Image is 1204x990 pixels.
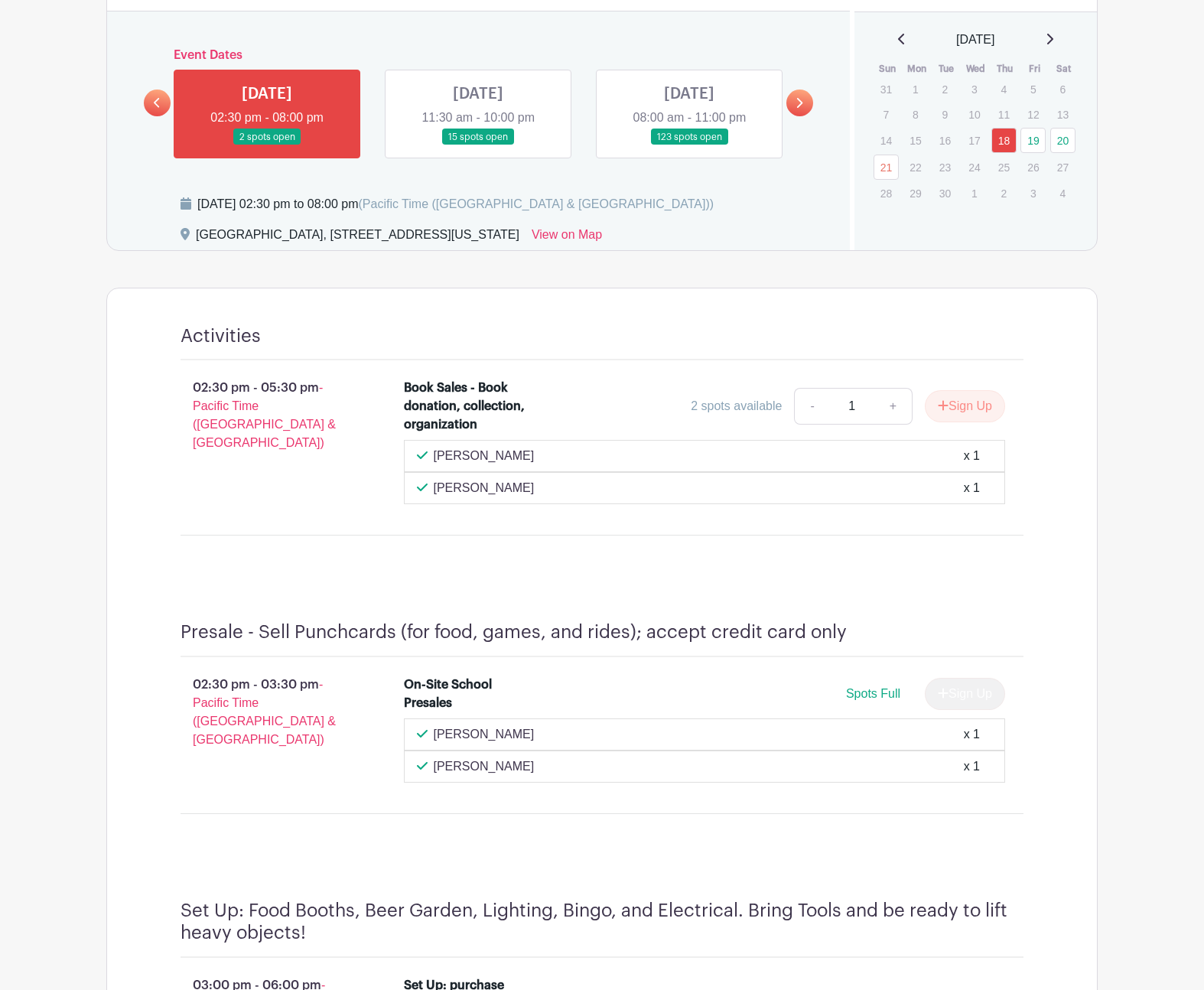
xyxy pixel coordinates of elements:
[404,676,536,712] div: On-Site School Presales
[903,129,928,152] p: 15
[171,48,786,63] h6: Event Dates
[874,181,899,205] p: 28
[196,226,519,250] div: [GEOGRAPHIC_DATA], [STREET_ADDRESS][US_STATE]
[404,379,536,434] div: Book Sales - Book donation, collection, organization
[873,61,903,77] th: Sun
[156,669,379,755] p: 02:30 pm - 03:30 pm
[156,373,379,458] p: 02:30 pm - 05:30 pm
[1049,61,1079,77] th: Sat
[1020,61,1049,77] th: Fri
[846,687,900,700] span: Spots Full
[932,129,958,152] p: 16
[991,103,1017,126] p: 11
[902,61,932,77] th: Mon
[991,155,1017,179] p: 25
[874,103,899,126] p: 7
[962,77,987,101] p: 3
[903,103,928,126] p: 8
[932,77,958,101] p: 2
[874,155,899,180] a: 21
[903,155,928,179] p: 22
[903,181,928,205] p: 29
[932,155,958,179] p: 23
[932,61,962,77] th: Tue
[794,388,829,425] a: -
[874,388,913,425] a: +
[961,61,991,77] th: Wed
[1020,155,1046,179] p: 26
[691,397,782,415] div: 2 spots available
[197,195,714,213] div: [DATE] 02:30 pm to 08:00 pm
[956,31,994,49] span: [DATE]
[991,61,1020,77] th: Thu
[962,103,987,126] p: 10
[181,621,847,643] h4: Presale - Sell Punchcards (for food, games, and rides); accept credit card only
[964,447,980,465] div: x 1
[434,447,535,465] p: [PERSON_NAME]
[181,325,261,347] h4: Activities
[962,129,987,152] p: 17
[874,129,899,152] p: 14
[1050,128,1075,153] a: 20
[991,77,1017,101] p: 4
[991,181,1017,205] p: 2
[962,181,987,205] p: 1
[1020,103,1046,126] p: 12
[1020,181,1046,205] p: 3
[532,226,602,250] a: View on Map
[1050,103,1075,126] p: 13
[1050,77,1075,101] p: 6
[874,77,899,101] p: 31
[1020,77,1046,101] p: 5
[358,197,714,210] span: (Pacific Time ([GEOGRAPHIC_DATA] & [GEOGRAPHIC_DATA]))
[903,77,928,101] p: 1
[991,128,1017,153] a: 18
[1050,181,1075,205] p: 4
[434,725,535,744] p: [PERSON_NAME]
[1050,155,1075,179] p: 27
[1020,128,1046,153] a: 19
[962,155,987,179] p: 24
[434,479,535,497] p: [PERSON_NAME]
[181,900,1023,944] h4: Set Up: Food Booths, Beer Garden, Lighting, Bingo, and Electrical. Bring Tools and be ready to li...
[964,757,980,776] div: x 1
[964,725,980,744] div: x 1
[964,479,980,497] div: x 1
[434,757,535,776] p: [PERSON_NAME]
[932,103,958,126] p: 9
[932,181,958,205] p: 30
[925,390,1005,422] button: Sign Up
